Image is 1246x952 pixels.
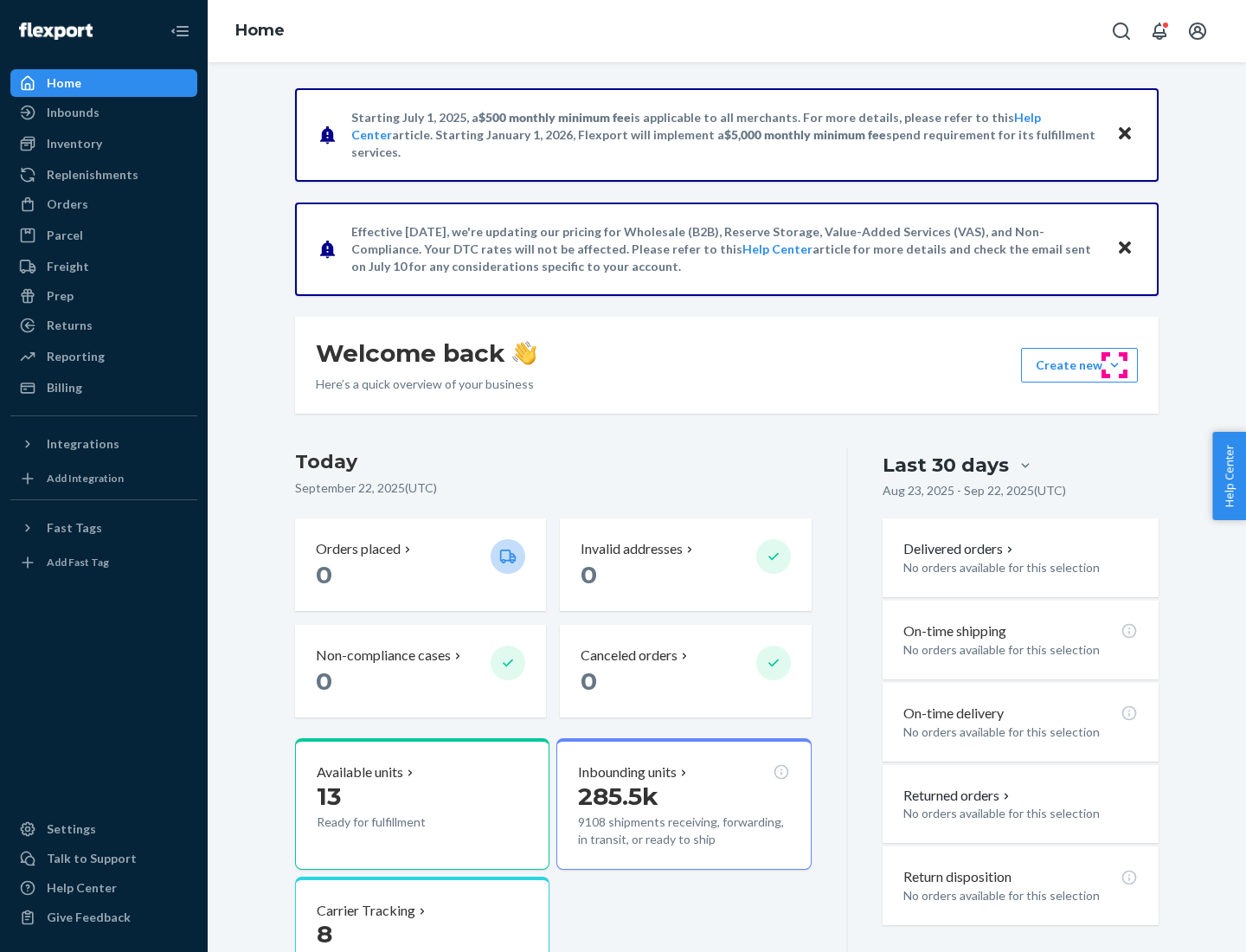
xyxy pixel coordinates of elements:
[351,223,1100,275] p: Effective [DATE], we're updating our pricing for Wholesale (B2B), Reserve Storage, Value-Added Se...
[47,317,93,334] div: Returns
[295,518,546,611] button: Orders placed 0
[10,815,197,843] a: Settings
[560,518,811,611] button: Invalid addresses 0
[316,666,332,696] span: 0
[10,312,197,339] a: Returns
[578,814,789,848] p: 9108 shipments receiving, forwarding, in transit, or ready to ship
[295,479,812,497] p: September 22, 2025 ( UTC )
[19,23,93,40] img: Flexport logo
[10,190,197,218] a: Orders
[47,909,131,926] div: Give Feedback
[47,555,109,569] div: Add Fast Tag
[47,104,100,121] div: Inbounds
[47,348,105,365] div: Reporting
[295,448,812,476] h3: Today
[47,435,119,453] div: Integrations
[1114,236,1136,261] button: Close
[47,196,88,213] div: Orders
[10,161,197,189] a: Replenishments
[47,287,74,305] div: Prep
[47,166,138,183] div: Replenishments
[316,376,536,393] p: Here’s a quick overview of your business
[903,641,1138,659] p: No orders available for this selection
[903,621,1006,641] p: On-time shipping
[47,519,102,537] div: Fast Tags
[47,227,83,244] div: Parcel
[10,845,197,872] a: Talk to Support
[560,625,811,717] button: Canceled orders 0
[10,99,197,126] a: Inbounds
[10,374,197,402] a: Billing
[10,343,197,370] a: Reporting
[295,625,546,717] button: Non-compliance cases 0
[10,282,197,310] a: Prep
[316,539,401,559] p: Orders placed
[478,110,631,125] span: $500 monthly minimum fee
[317,782,341,811] span: 13
[903,724,1138,741] p: No orders available for this selection
[1180,14,1215,48] button: Open account menu
[317,762,403,782] p: Available units
[903,559,1138,576] p: No orders available for this selection
[10,904,197,931] button: Give Feedback
[1104,14,1139,48] button: Open Search Box
[163,14,197,48] button: Close Navigation
[578,782,658,811] span: 285.5k
[581,646,678,666] p: Canceled orders
[903,805,1138,822] p: No orders available for this selection
[724,127,886,142] span: $5,000 monthly minimum fee
[10,253,197,280] a: Freight
[317,814,477,831] p: Ready for fulfillment
[316,646,451,666] p: Non-compliance cases
[581,666,597,696] span: 0
[512,341,536,365] img: hand-wave emoji
[47,850,137,867] div: Talk to Support
[317,919,332,949] span: 8
[581,539,683,559] p: Invalid addresses
[235,21,285,40] a: Home
[47,820,96,838] div: Settings
[10,549,197,576] a: Add Fast Tag
[742,241,812,256] a: Help Center
[903,539,1017,559] button: Delivered orders
[581,560,597,589] span: 0
[10,514,197,542] button: Fast Tags
[903,786,1013,806] button: Returned orders
[883,452,1009,479] div: Last 30 days
[1212,432,1246,520] button: Help Center
[10,430,197,458] button: Integrations
[10,222,197,249] a: Parcel
[47,879,117,897] div: Help Center
[903,704,1004,724] p: On-time delivery
[903,887,1138,904] p: No orders available for this selection
[578,762,677,782] p: Inbounding units
[316,338,536,369] h1: Welcome back
[222,6,299,56] ol: breadcrumbs
[351,109,1100,161] p: Starting July 1, 2025, a is applicable to all merchants. For more details, please refer to this a...
[47,471,124,486] div: Add Integration
[295,738,549,870] button: Available units13Ready for fulfillment
[47,74,81,92] div: Home
[903,867,1012,887] p: Return disposition
[47,379,82,396] div: Billing
[10,69,197,97] a: Home
[47,135,102,152] div: Inventory
[1142,14,1177,48] button: Open notifications
[316,560,332,589] span: 0
[10,874,197,902] a: Help Center
[47,258,89,275] div: Freight
[317,901,415,921] p: Carrier Tracking
[1114,122,1136,147] button: Close
[1021,348,1138,383] button: Create new
[10,465,197,492] a: Add Integration
[556,738,811,870] button: Inbounding units285.5k9108 shipments receiving, forwarding, in transit, or ready to ship
[10,130,197,158] a: Inventory
[883,482,1066,499] p: Aug 23, 2025 - Sep 22, 2025 ( UTC )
